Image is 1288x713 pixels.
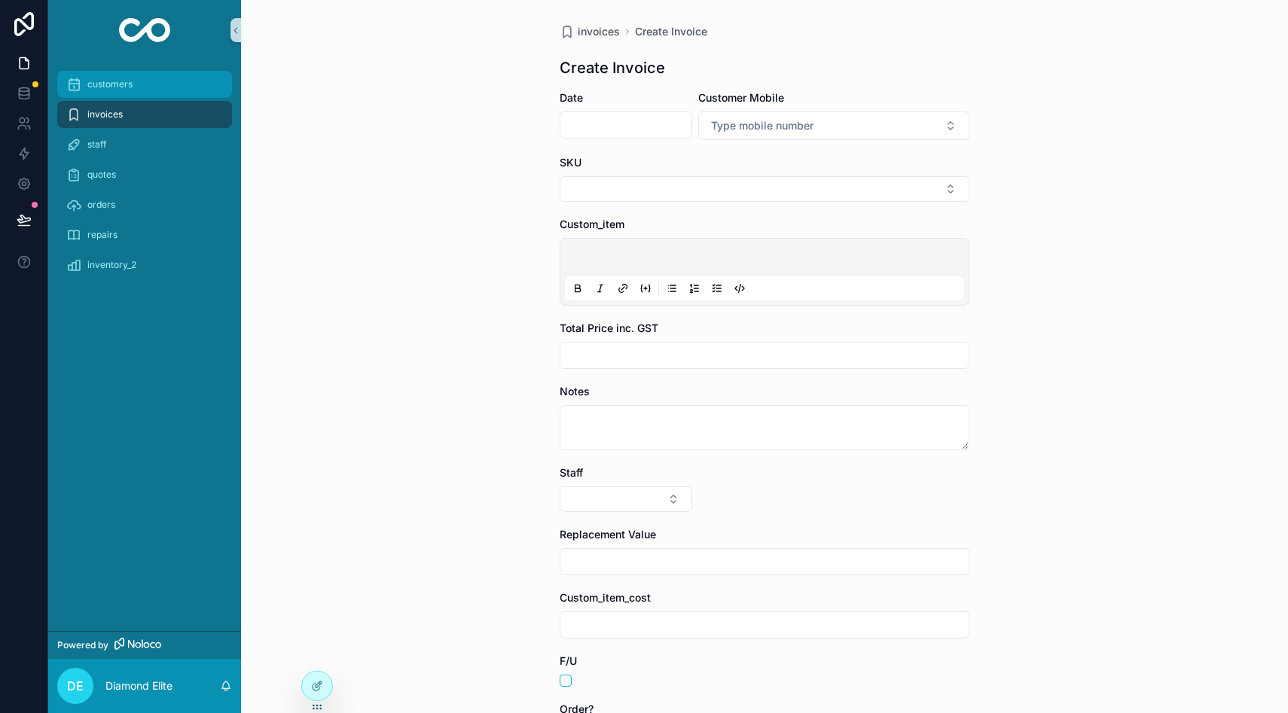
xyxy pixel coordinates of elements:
[87,78,133,90] span: customers
[560,24,620,39] a: invoices
[57,101,232,128] a: invoices
[87,199,115,211] span: orders
[560,486,692,512] button: Select Button
[711,118,813,133] span: Type mobile number
[698,111,969,140] button: Select Button
[578,24,620,39] span: invoices
[57,71,232,98] a: customers
[67,677,84,695] span: DE
[87,169,116,181] span: quotes
[87,108,123,120] span: invoices
[560,654,577,667] span: F/U
[87,139,106,151] span: staff
[57,251,232,279] a: inventory_2
[57,221,232,248] a: repairs
[87,229,118,241] span: repairs
[57,131,232,158] a: staff
[560,156,581,169] span: SKU
[560,176,969,202] button: Select Button
[560,385,590,398] span: Notes
[560,591,651,604] span: Custom_item_cost
[48,60,241,298] div: scrollable content
[57,161,232,188] a: quotes
[57,639,108,651] span: Powered by
[560,466,583,479] span: Staff
[560,57,665,78] h1: Create Invoice
[105,678,172,693] p: Diamond Elite
[560,218,624,230] span: Custom_item
[57,191,232,218] a: orders
[560,528,656,541] span: Replacement Value
[87,259,136,271] span: inventory_2
[698,91,784,104] span: Customer Mobile
[48,631,241,659] a: Powered by
[119,18,171,42] img: App logo
[560,91,583,104] span: Date
[560,321,658,334] span: Total Price inc. GST
[635,24,707,39] a: Create Invoice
